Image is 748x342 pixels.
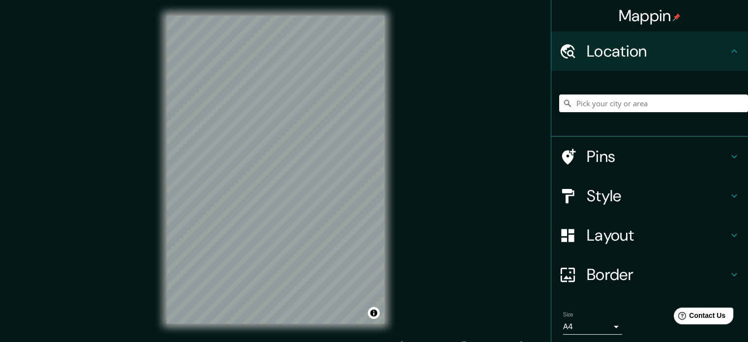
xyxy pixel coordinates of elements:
[551,216,748,255] div: Layout
[673,13,681,21] img: pin-icon.png
[660,304,737,331] iframe: Help widget launcher
[551,176,748,216] div: Style
[551,137,748,176] div: Pins
[551,255,748,294] div: Border
[368,307,380,319] button: Toggle attribution
[551,31,748,71] div: Location
[167,16,385,324] canvas: Map
[587,41,728,61] h4: Location
[587,225,728,245] h4: Layout
[587,147,728,166] h4: Pins
[563,319,622,335] div: A4
[587,186,728,206] h4: Style
[587,265,728,284] h4: Border
[563,311,573,319] label: Size
[559,94,748,112] input: Pick your city or area
[619,6,681,26] h4: Mappin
